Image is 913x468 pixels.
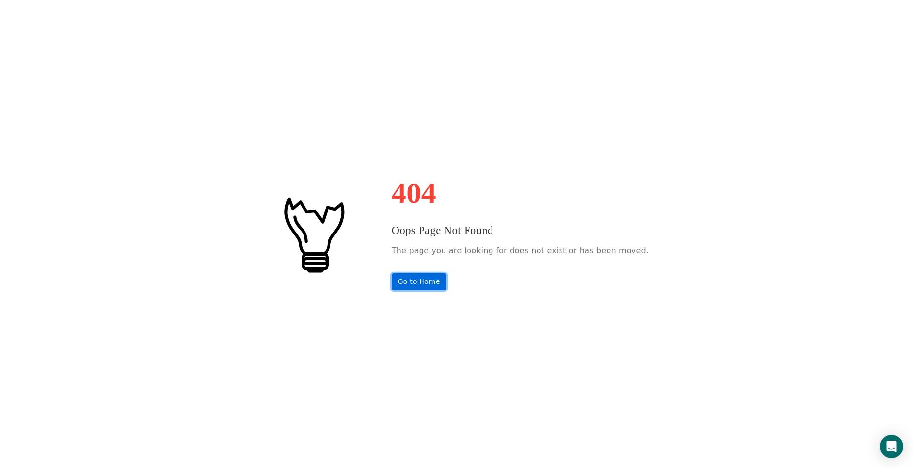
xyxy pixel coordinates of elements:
p: The page you are looking for does not exist or has been moved. [392,243,649,258]
div: Open Intercom Messenger [880,435,903,458]
h3: Oops Page Not Found [392,222,649,239]
a: Go to Home [392,273,446,290]
h1: 404 [392,178,649,208]
img: # [264,185,362,283]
